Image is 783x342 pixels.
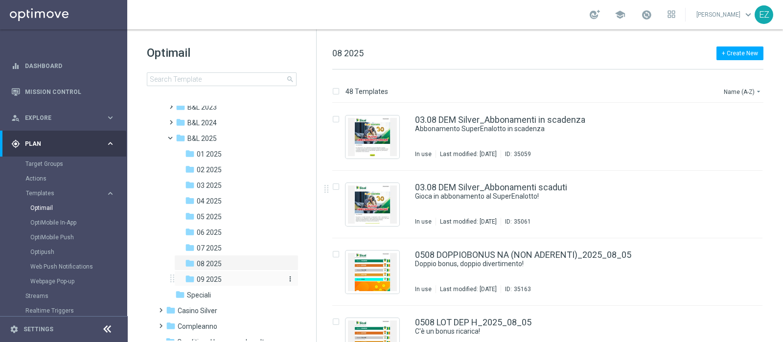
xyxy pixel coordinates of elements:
[514,285,531,293] div: 35163
[286,75,294,83] span: search
[11,53,115,79] div: Dashboard
[185,243,195,252] i: folder
[166,305,176,315] i: folder
[30,245,126,259] div: Optipush
[332,48,364,58] span: 08 2025
[322,238,781,306] div: Press SPACE to select this row.
[11,140,115,148] button: gps_fixed Plan keyboard_arrow_right
[11,139,106,148] div: Plan
[322,103,781,171] div: Press SPACE to select this row.
[25,175,102,182] a: Actions
[185,274,195,284] i: folder
[284,274,294,284] button: more_vert
[30,204,102,212] a: Optimail
[178,322,217,331] span: Compleanno
[30,263,102,271] a: Web Push Notifications
[415,285,432,293] div: In use
[25,171,126,186] div: Actions
[615,9,625,20] span: school
[415,183,567,192] a: 03.08 DEM Silver_Abbonamenti scaduti
[30,233,102,241] a: OptiMobile Push
[322,171,781,238] div: Press SPACE to select this row.
[436,150,501,158] div: Last modified: [DATE]
[514,218,531,226] div: 35061
[197,259,222,268] span: 08 2025
[25,79,115,105] a: Mission Control
[30,201,126,215] div: Optimail
[30,248,102,256] a: Optipush
[185,164,195,174] i: folder
[197,197,222,205] span: 04 2025
[197,150,222,159] span: 01 2025
[514,150,531,158] div: 35059
[106,139,115,148] i: keyboard_arrow_right
[755,5,773,24] div: EZ
[415,150,432,158] div: In use
[176,117,185,127] i: folder
[166,321,176,331] i: folder
[178,306,217,315] span: Casino Silver
[197,244,222,252] span: 07 2025
[436,218,501,226] div: Last modified: [DATE]
[415,218,432,226] div: In use
[30,219,102,227] a: OptiMobile In-App
[185,196,195,205] i: folder
[30,274,126,289] div: Webpage Pop-up
[106,189,115,198] i: keyboard_arrow_right
[501,218,531,226] div: ID:
[501,150,531,158] div: ID:
[30,230,126,245] div: OptiMobile Push
[25,189,115,197] button: Templates keyboard_arrow_right
[11,114,20,122] i: person_search
[25,141,106,147] span: Plan
[185,227,195,237] i: folder
[197,228,222,237] span: 06 2025
[25,289,126,303] div: Streams
[25,303,126,318] div: Realtime Triggers
[25,160,102,168] a: Target Groups
[185,180,195,190] i: folder
[345,87,388,96] p: 48 Templates
[30,215,126,230] div: OptiMobile In-App
[197,212,222,221] span: 05 2025
[501,285,531,293] div: ID:
[11,88,115,96] button: Mission Control
[25,307,102,315] a: Realtime Triggers
[10,325,19,334] i: settings
[26,190,96,196] span: Templates
[185,211,195,221] i: folder
[187,103,217,112] span: B&L 2023
[147,72,297,86] input: Search Template
[187,118,217,127] span: B&L 2024
[11,62,20,70] i: equalizer
[11,139,20,148] i: gps_fixed
[348,185,397,224] img: 35061.jpeg
[436,285,501,293] div: Last modified: [DATE]
[755,88,762,95] i: arrow_drop_down
[197,275,222,284] span: 09 2025
[415,124,721,134] div: Abbonamento SuperEnalotto in scadenza
[348,118,397,156] img: 35059.jpeg
[348,253,397,291] img: 35163.jpeg
[147,45,297,61] h1: Optimail
[25,53,115,79] a: Dashboard
[11,114,115,122] button: person_search Explore keyboard_arrow_right
[176,102,185,112] i: folder
[415,259,699,269] a: Doppio bonus, doppio divertimento!
[175,290,185,299] i: folder
[415,318,531,327] a: 0508 LOT DEP H_2025_08_05
[415,327,721,336] div: C'è un bonus ricarica!
[185,149,195,159] i: folder
[11,79,115,105] div: Mission Control
[106,113,115,122] i: keyboard_arrow_right
[30,277,102,285] a: Webpage Pop-up
[415,115,585,124] a: 03.08 DEM Silver_Abbonamenti in scadenza
[187,291,211,299] span: Speciali
[11,62,115,70] button: equalizer Dashboard
[197,165,222,174] span: 02 2025
[695,7,755,22] a: [PERSON_NAME]keyboard_arrow_down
